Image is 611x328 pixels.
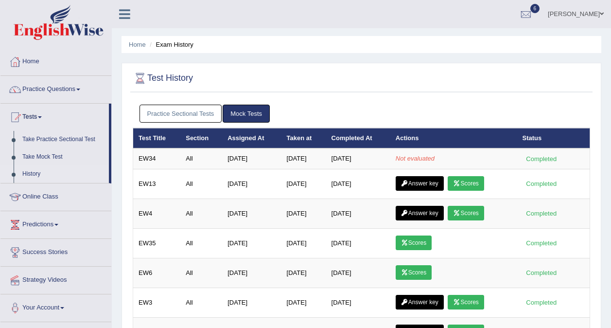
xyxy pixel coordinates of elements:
[396,236,432,250] a: Scores
[180,169,222,199] td: All
[0,76,111,100] a: Practice Questions
[147,40,193,49] li: Exam History
[0,183,111,208] a: Online Class
[326,128,390,148] th: Completed At
[517,128,590,148] th: Status
[180,199,222,228] td: All
[222,228,281,258] td: [DATE]
[180,148,222,169] td: All
[448,295,484,310] a: Scores
[0,211,111,236] a: Predictions
[140,105,222,123] a: Practice Sectional Tests
[448,176,484,191] a: Scores
[326,228,390,258] td: [DATE]
[530,4,540,13] span: 6
[326,199,390,228] td: [DATE]
[222,128,281,148] th: Assigned At
[396,206,444,220] a: Answer key
[396,176,444,191] a: Answer key
[133,199,181,228] td: EW4
[0,239,111,263] a: Success Stories
[180,128,222,148] th: Section
[223,105,270,123] a: Mock Tests
[326,148,390,169] td: [DATE]
[281,258,326,288] td: [DATE]
[281,169,326,199] td: [DATE]
[523,154,560,164] div: Completed
[281,199,326,228] td: [DATE]
[0,294,111,319] a: Your Account
[18,131,109,148] a: Take Practice Sectional Test
[326,258,390,288] td: [DATE]
[396,265,432,280] a: Scores
[129,41,146,48] a: Home
[133,288,181,317] td: EW3
[0,48,111,73] a: Home
[281,228,326,258] td: [DATE]
[0,267,111,291] a: Strategy Videos
[222,169,281,199] td: [DATE]
[326,169,390,199] td: [DATE]
[222,148,281,169] td: [DATE]
[133,128,181,148] th: Test Title
[523,208,560,219] div: Completed
[222,258,281,288] td: [DATE]
[133,228,181,258] td: EW35
[281,148,326,169] td: [DATE]
[281,128,326,148] th: Taken at
[133,169,181,199] td: EW13
[222,288,281,317] td: [DATE]
[523,297,560,308] div: Completed
[281,288,326,317] td: [DATE]
[18,148,109,166] a: Take Mock Test
[180,288,222,317] td: All
[133,148,181,169] td: EW34
[396,295,444,310] a: Answer key
[133,71,193,86] h2: Test History
[523,238,560,248] div: Completed
[0,104,109,128] a: Tests
[180,258,222,288] td: All
[523,268,560,278] div: Completed
[222,199,281,228] td: [DATE]
[523,179,560,189] div: Completed
[396,155,435,162] em: Not evaluated
[180,228,222,258] td: All
[448,206,484,220] a: Scores
[18,165,109,183] a: History
[133,258,181,288] td: EW6
[390,128,517,148] th: Actions
[326,288,390,317] td: [DATE]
